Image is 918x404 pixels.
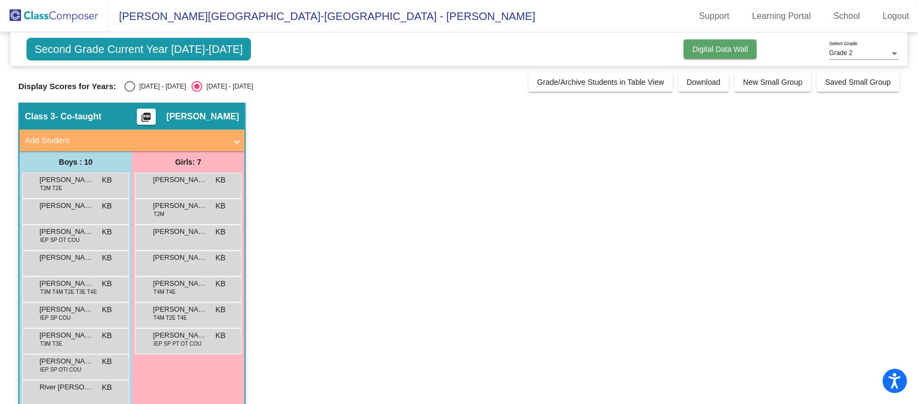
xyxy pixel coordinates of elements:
[18,82,116,91] span: Display Scores for Years:
[39,226,94,237] span: [PERSON_NAME]
[153,278,207,289] span: [PERSON_NAME]
[55,111,101,122] span: - Co-taught
[154,210,164,218] span: T2M
[19,130,245,151] mat-expansion-panel-header: Add Student
[529,72,673,92] button: Grade/Archive Students in Table View
[25,111,55,122] span: Class 3
[684,39,757,59] button: Digital Data Wall
[102,174,112,186] span: KB
[153,304,207,315] span: [PERSON_NAME]
[39,200,94,211] span: [PERSON_NAME]
[39,252,94,263] span: [PERSON_NAME]
[744,8,820,25] a: Learning Portal
[40,314,71,322] span: IEP SP COU
[215,200,226,212] span: KB
[102,200,112,212] span: KB
[215,304,226,315] span: KB
[39,382,94,393] span: River [PERSON_NAME]
[154,340,202,348] span: IEP SP PT OT COU
[108,8,536,25] span: [PERSON_NAME][GEOGRAPHIC_DATA]-[GEOGRAPHIC_DATA] - [PERSON_NAME]
[743,78,803,86] span: New Small Group
[687,78,721,86] span: Download
[39,278,94,289] span: [PERSON_NAME]
[40,366,81,374] span: IEP SP OTI COU
[102,356,112,367] span: KB
[817,72,900,92] button: Saved Small Group
[153,200,207,211] span: [PERSON_NAME]
[102,304,112,315] span: KB
[102,382,112,393] span: KB
[19,151,132,173] div: Boys : 10
[153,252,207,263] span: [PERSON_NAME]
[537,78,664,86] span: Grade/Archive Students in Table View
[154,288,176,296] span: T4M T4E
[825,78,891,86] span: Saved Small Group
[202,82,253,91] div: [DATE] - [DATE]
[40,184,62,192] span: T2M T2E
[140,112,153,127] mat-icon: picture_as_pdf
[825,8,869,25] a: School
[39,174,94,185] span: [PERSON_NAME]
[39,304,94,315] span: [PERSON_NAME]
[137,109,156,125] button: Print Students Details
[39,330,94,341] span: [PERSON_NAME]
[102,330,112,341] span: KB
[691,8,738,25] a: Support
[135,82,186,91] div: [DATE] - [DATE]
[215,174,226,186] span: KB
[735,72,811,92] button: New Small Group
[132,151,245,173] div: Girls: 7
[40,236,80,244] span: IEP SP OT COU
[153,174,207,185] span: [PERSON_NAME]
[874,8,918,25] a: Logout
[25,134,226,147] mat-panel-title: Add Student
[40,340,62,348] span: T3M T3E
[154,314,187,322] span: T4M T2E T4E
[102,252,112,264] span: KB
[39,356,94,367] span: [PERSON_NAME]
[102,278,112,289] span: KB
[215,226,226,238] span: KB
[678,72,729,92] button: Download
[692,45,748,53] span: Digital Data Wall
[215,278,226,289] span: KB
[167,111,239,122] span: [PERSON_NAME]
[153,330,207,341] span: [PERSON_NAME]
[102,226,112,238] span: KB
[40,288,97,296] span: T3M T4M T2E T3E T4E
[215,252,226,264] span: KB
[215,330,226,341] span: KB
[153,226,207,237] span: [PERSON_NAME]
[124,81,253,92] mat-radio-group: Select an option
[27,38,251,60] span: Second Grade Current Year [DATE]-[DATE]
[829,49,853,57] span: Grade 2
